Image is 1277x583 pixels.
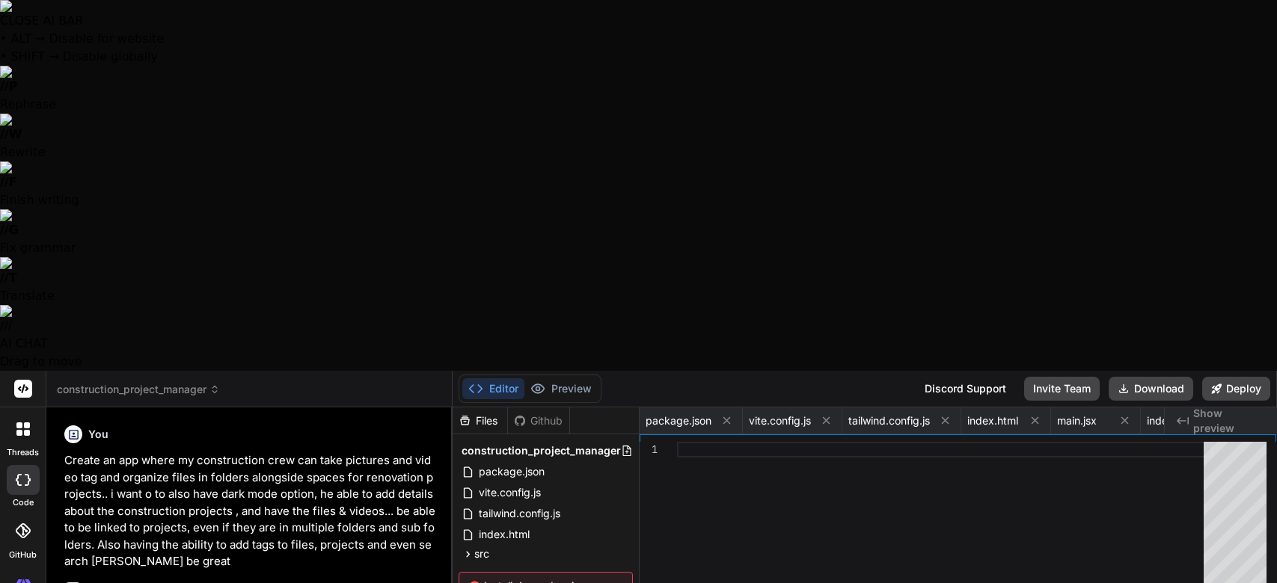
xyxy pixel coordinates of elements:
span: tailwind.config.js [848,413,930,428]
button: Download [1109,377,1193,401]
span: package.json [646,413,711,428]
span: main.jsx [1057,413,1097,428]
span: tailwind.config.js [477,505,562,522]
label: threads [7,446,39,459]
span: construction_project_manager [462,443,621,458]
button: Preview [524,378,598,399]
h6: You [88,427,108,442]
span: Show preview [1193,406,1265,436]
button: Editor [462,378,524,399]
span: index.css [1147,413,1193,428]
span: src [474,546,489,561]
span: package.json [477,463,546,481]
div: Github [508,413,569,428]
span: construction_project_manager [57,382,220,397]
div: Discord Support [916,377,1015,401]
span: index.html [477,525,531,543]
button: Invite Team [1024,377,1100,401]
span: vite.config.js [749,413,811,428]
label: code [13,496,34,509]
button: Deploy [1202,377,1270,401]
label: GitHub [9,549,37,561]
div: 1 [640,442,658,457]
div: Files [453,413,507,428]
span: index.html [967,413,1018,428]
p: Create an app where my construction crew can take pictures and video tag and organize files in fo... [64,452,438,570]
span: vite.config.js [477,484,542,502]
